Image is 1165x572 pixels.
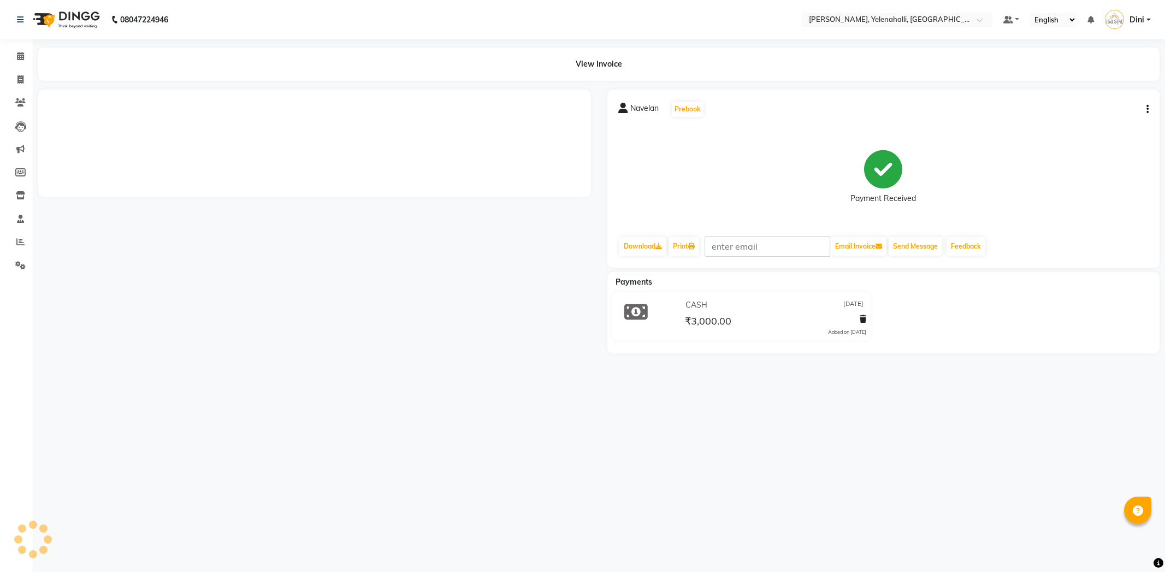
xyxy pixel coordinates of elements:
div: View Invoice [38,48,1160,81]
button: Prebook [672,102,703,117]
span: Payments [616,277,652,287]
div: Payment Received [850,193,916,204]
span: Navelan [630,103,659,118]
input: enter email [705,236,830,257]
img: Dini [1105,10,1124,29]
a: Print [669,237,699,256]
button: Send Message [889,237,942,256]
span: CASH [685,299,707,311]
div: Added on [DATE] [828,328,866,336]
a: Download [619,237,666,256]
span: [DATE] [843,299,864,311]
span: ₹3,000.00 [685,315,731,330]
button: Email Invoice [831,237,886,256]
span: Dini [1129,14,1144,26]
b: 08047224946 [120,4,168,35]
img: logo [28,4,103,35]
a: Feedback [947,237,985,256]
